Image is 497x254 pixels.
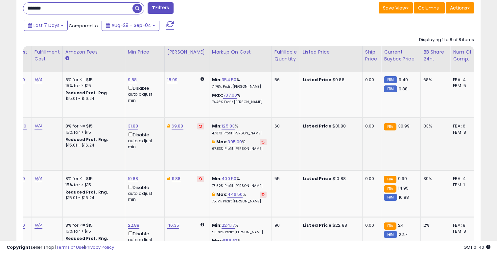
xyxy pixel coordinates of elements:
[303,77,357,83] div: $9.88
[212,230,267,235] p: 58.78% Profit [PERSON_NAME]
[303,222,333,228] b: Listed Price:
[222,222,235,229] a: 224.17
[85,244,114,250] a: Privacy Policy
[274,123,295,129] div: 60
[172,123,183,129] a: 69.88
[212,123,222,129] b: Min:
[128,184,159,203] div: Disable auto adjust min
[212,49,269,56] div: Markup on Cost
[35,175,42,182] a: N/A
[423,77,445,83] div: 68%
[212,92,267,104] div: %
[419,37,474,43] div: Displaying 1 to 8 of 8 items
[128,230,159,249] div: Disable auto adjust min
[274,77,295,83] div: 56
[65,49,122,56] div: Amazon Fees
[167,77,178,83] a: 18.99
[65,222,120,228] div: 8% for <= $15
[212,222,267,235] div: %
[65,182,120,188] div: 15% for > $15
[414,2,445,13] button: Columns
[418,5,439,11] span: Columns
[222,123,235,129] a: 125.83
[303,49,360,56] div: Listed Price
[399,86,408,92] span: 9.88
[212,139,267,151] div: %
[128,77,137,83] a: 9.88
[65,96,120,102] div: $15.01 - $16.24
[111,22,151,29] span: Aug-29 - Sep-04
[212,77,222,83] b: Min:
[24,20,68,31] button: Last 7 Days
[398,123,410,129] span: 30.99
[212,123,267,135] div: %
[365,222,376,228] div: 0.00
[35,77,42,83] a: N/A
[35,123,42,129] a: N/A
[365,123,376,129] div: 0.00
[212,184,267,188] p: 73.62% Profit [PERSON_NAME]
[399,77,408,83] span: 9.49
[212,92,224,98] b: Max:
[212,192,267,204] div: %
[384,85,397,92] small: FBM
[274,49,297,62] div: Fulfillable Quantity
[212,100,267,104] p: 74.46% Profit [PERSON_NAME]
[227,139,242,145] a: 395.00
[453,83,475,89] div: FBM: 5
[65,137,108,142] b: Reduced Prof. Rng.
[399,194,409,200] span: 10.88
[102,20,159,31] button: Aug-29 - Sep-04
[398,222,404,228] span: 24
[212,175,222,182] b: Min:
[222,77,236,83] a: 354.50
[453,49,477,62] div: Num of Comp.
[65,228,120,234] div: 15% for > $15
[216,191,228,197] b: Max:
[303,123,357,129] div: $31.88
[69,23,99,29] span: Compared to:
[398,185,409,191] span: 14.95
[128,84,159,104] div: Disable auto adjust min
[423,49,447,62] div: BB Share 24h.
[453,129,475,135] div: FBM: 8
[384,176,396,183] small: FBA
[65,123,120,129] div: 8% for <= $15
[216,139,228,145] b: Max:
[172,175,181,182] a: 11.88
[303,175,333,182] b: Listed Price:
[212,176,267,188] div: %
[398,175,407,182] span: 9.99
[212,199,267,204] p: 75.17% Profit [PERSON_NAME]
[303,123,333,129] b: Listed Price:
[34,22,59,29] span: Last 7 Days
[453,228,475,234] div: FBM: 8
[7,244,31,250] strong: Copyright
[365,49,378,62] div: Ship Price
[384,194,397,201] small: FBM
[56,244,84,250] a: Terms of Use
[303,176,357,182] div: $10.88
[453,222,475,228] div: FBA: 8
[384,123,396,130] small: FBA
[274,176,295,182] div: 55
[222,175,236,182] a: 400.50
[16,49,29,56] div: Cost
[128,175,138,182] a: 10.88
[423,176,445,182] div: 39%
[128,49,162,56] div: Min Price
[365,77,376,83] div: 0.00
[227,191,243,198] a: 446.50
[65,90,108,96] b: Reduced Prof. Rng.
[223,92,237,99] a: 707.00
[463,244,490,250] span: 2025-09-14 01:40 GMT
[453,176,475,182] div: FBA: 4
[65,143,120,148] div: $15.01 - $16.24
[167,49,206,56] div: [PERSON_NAME]
[128,123,138,129] a: 31.88
[212,131,267,136] p: 47.37% Profit [PERSON_NAME]
[7,244,114,251] div: seller snap | |
[274,222,295,228] div: 90
[65,129,120,135] div: 15% for > $15
[384,185,396,193] small: FBA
